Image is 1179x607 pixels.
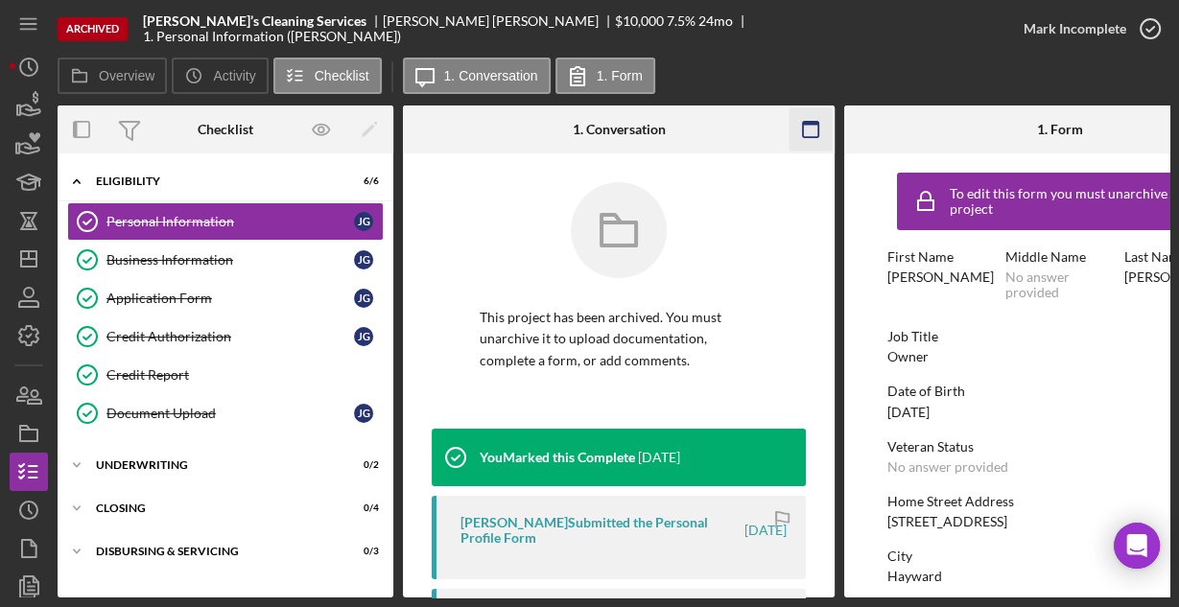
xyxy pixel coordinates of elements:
div: $10,000 [615,13,664,29]
div: Archived [58,17,128,41]
label: Checklist [315,68,369,83]
div: Checklist [198,122,253,137]
div: Disbursing & Servicing [96,546,331,557]
div: 0 / 2 [344,459,379,471]
div: Hayward [887,569,942,584]
button: 1. Form [555,58,655,94]
b: [PERSON_NAME]’s Cleaning Services [143,13,366,29]
div: No answer provided [1005,269,1114,300]
div: You Marked this Complete [480,450,635,465]
div: Underwriting [96,459,331,471]
div: [DATE] [887,405,930,420]
div: Application Form [106,291,354,306]
div: 1. Personal Information ([PERSON_NAME]) [143,29,401,44]
div: J G [354,250,373,269]
button: Overview [58,58,167,94]
p: This project has been archived. You must unarchive it to upload documentation, complete a form, o... [480,307,758,371]
button: Activity [172,58,268,94]
div: Personal Information [106,214,354,229]
a: Document UploadJG [67,394,384,432]
div: Document Upload [106,406,354,421]
div: Middle Name [1005,249,1114,265]
div: Credit Report [106,367,383,383]
div: 6 / 6 [344,175,379,187]
div: Owner [887,349,929,364]
div: J G [354,404,373,423]
div: 0 / 4 [344,502,379,514]
label: 1. Conversation [444,68,538,83]
div: No answer provided [887,459,1008,475]
a: Business InformationJG [67,241,384,279]
div: [PERSON_NAME] [PERSON_NAME] [383,13,615,29]
div: 0 / 3 [344,546,379,557]
button: 1. Conversation [403,58,551,94]
div: Mark Incomplete [1024,10,1126,48]
label: Activity [213,68,255,83]
div: Credit Authorization [106,329,354,344]
button: Checklist [273,58,382,94]
label: 1. Form [597,68,643,83]
a: Application FormJG [67,279,384,317]
div: Eligibility [96,175,331,187]
div: [PERSON_NAME] [887,269,994,285]
div: 1. Form [1037,122,1083,137]
div: Business Information [106,252,354,268]
label: Overview [99,68,154,83]
div: [PERSON_NAME] Submitted the Personal Profile Form [460,515,742,546]
div: 1. Conversation [573,122,666,137]
div: J G [354,327,373,346]
div: 24 mo [698,13,733,29]
time: 2024-07-13 00:09 [744,523,787,538]
button: Mark Incomplete [1004,10,1169,48]
div: 7.5 % [667,13,696,29]
div: J G [354,289,373,308]
time: 2024-07-15 19:59 [638,450,680,465]
div: Closing [96,502,331,514]
div: J G [354,212,373,231]
a: Credit Report [67,356,384,394]
a: Credit AuthorizationJG [67,317,384,356]
div: Open Intercom Messenger [1114,523,1160,569]
div: [STREET_ADDRESS] [887,514,1007,529]
div: First Name [887,249,996,265]
a: Personal InformationJG [67,202,384,241]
